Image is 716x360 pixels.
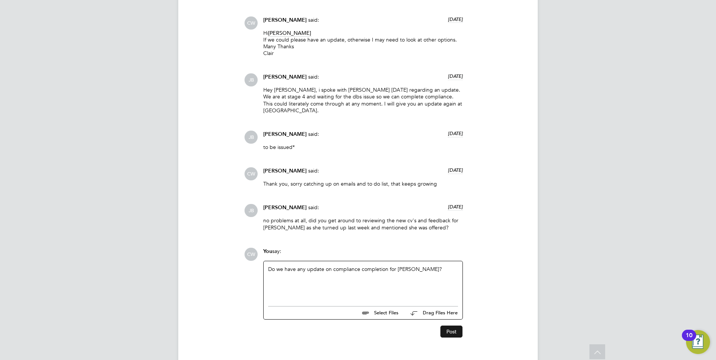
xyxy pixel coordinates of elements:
[263,204,307,211] span: [PERSON_NAME]
[404,305,458,321] button: Drag Files Here
[263,248,272,254] span: You
[263,30,463,57] p: Hi If we could please have an update, otherwise I may need to look at other options. Many Thanks ...
[308,204,319,211] span: said:
[308,73,319,80] span: said:
[263,17,307,23] span: [PERSON_NAME]
[448,16,463,22] span: [DATE]
[686,335,692,345] div: 10
[448,167,463,173] span: [DATE]
[263,74,307,80] span: [PERSON_NAME]
[268,30,311,37] span: [PERSON_NAME]
[308,131,319,137] span: said:
[245,73,258,86] span: JB
[263,248,463,261] div: say:
[263,86,463,114] p: Hey [PERSON_NAME], i spoke with [PERSON_NAME] [DATE] regarding an update. We are at stage 4 and w...
[245,204,258,217] span: JB
[308,167,319,174] span: said:
[686,330,710,354] button: Open Resource Center, 10 new notifications
[263,144,463,150] p: to be issued*
[308,16,319,23] span: said:
[263,180,463,187] p: Thank you, sorry catching up on emails and to do list, that keeps growing
[245,16,258,30] span: CW
[440,326,462,338] button: Post
[245,167,258,180] span: CW
[263,131,307,137] span: [PERSON_NAME]
[263,168,307,174] span: [PERSON_NAME]
[448,130,463,137] span: [DATE]
[448,204,463,210] span: [DATE]
[448,73,463,79] span: [DATE]
[263,217,463,231] p: no problems at all, did you get around to reviewing the new cv's and feedback for [PERSON_NAME] a...
[245,248,258,261] span: CW
[268,266,458,298] div: Do we have any update on compliance completion for [PERSON_NAME]?
[245,131,258,144] span: JB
